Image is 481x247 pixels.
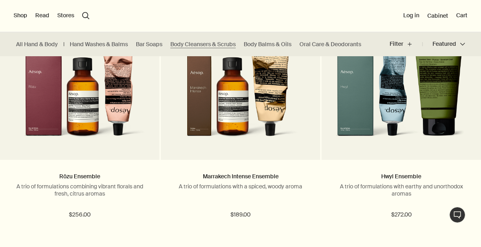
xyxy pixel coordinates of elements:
a: Marrakech Intense Ensemble [203,173,279,180]
button: Stores [57,12,74,20]
a: Body Cleansers & Scrubs [170,41,236,48]
button: Filter [390,35,422,54]
span: $272.00 [391,210,412,220]
a: All Hand & Body [16,41,58,48]
a: Hand Washes & Balms [70,41,128,48]
span: $189.00 [230,210,251,220]
button: Log in [403,12,419,20]
a: Body Balms & Oils [244,41,291,48]
button: Shop [14,12,27,20]
button: Read [35,12,49,20]
p: A trio of formulations with earthy and unorthodox aromas [333,183,469,197]
button: Open search [82,12,89,19]
button: Live Assistance [449,207,465,223]
button: Featured [422,35,465,54]
p: A trio of formulations with a spiced, woody aroma [173,183,308,190]
a: Oral Care & Deodorants [299,41,361,48]
span: $256.00 [69,210,91,220]
a: Hwyl Ensemble [381,173,421,180]
p: A trio of formulations combining vibrant florals and fresh, citrus aromas [12,183,148,197]
a: Rōzu Ensemble [59,173,100,180]
button: Cart [456,12,467,20]
a: Cabinet [427,12,448,19]
a: Bar Soaps [136,41,162,48]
